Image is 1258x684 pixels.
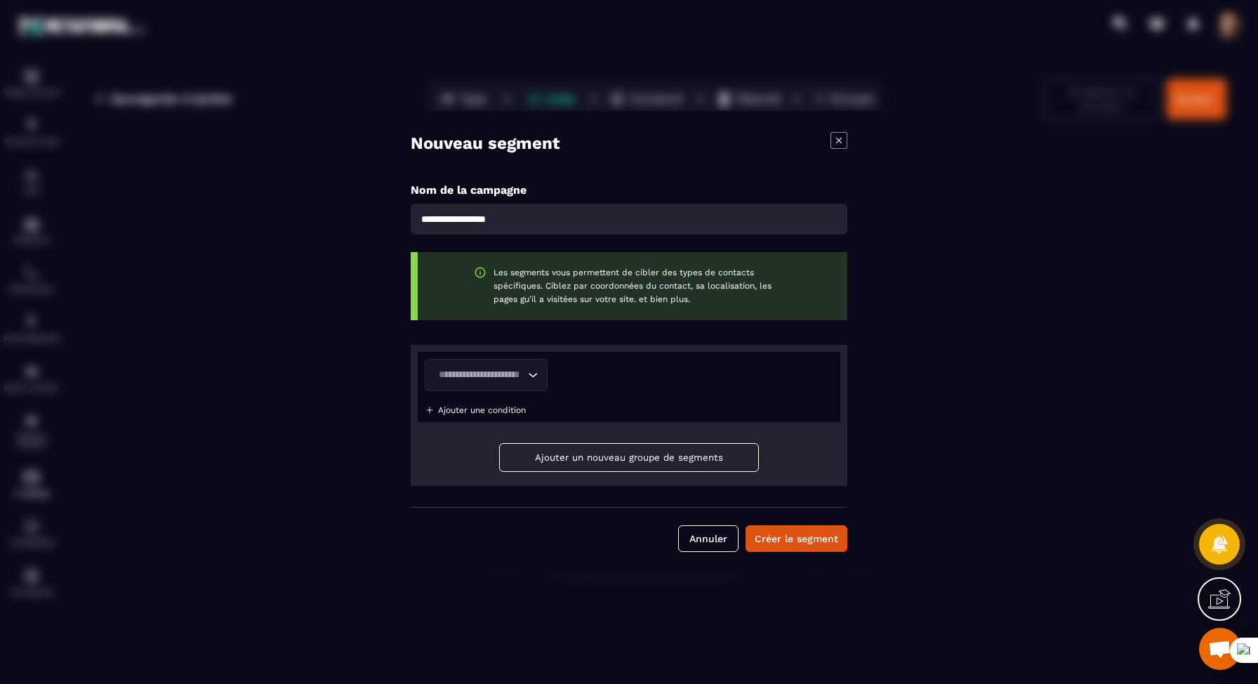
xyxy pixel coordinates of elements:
[425,405,435,415] img: plus
[411,183,847,197] p: Nom de la campagne
[494,266,791,306] p: Les segments vous permettent de cibler des types de contacts spécifiques. Ciblez par coordonnées ...
[1199,628,1241,670] a: Mở cuộc trò chuyện
[474,266,486,279] img: warning-green.f85f90c2.svg
[499,443,759,472] button: Ajouter un nouveau groupe de segments
[678,525,739,552] button: Annuler
[438,405,526,415] p: Ajouter une condition
[746,525,847,552] button: Créer le segment
[425,359,548,391] div: Search for option
[434,367,524,383] input: Search for option
[411,132,560,155] h4: Nouveau segment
